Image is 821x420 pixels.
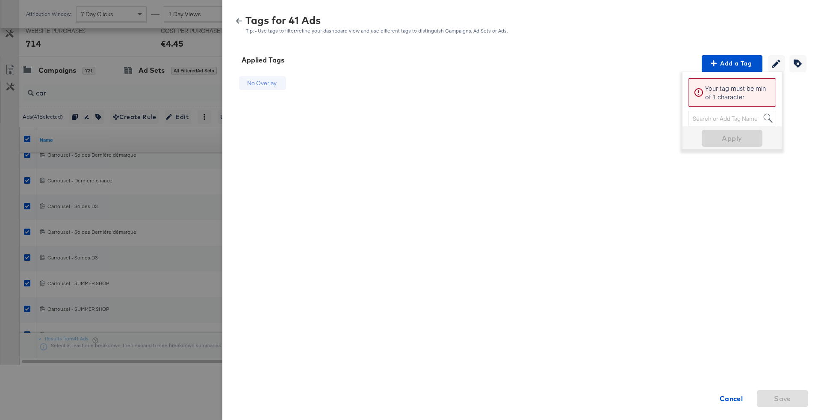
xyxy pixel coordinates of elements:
[245,15,508,25] div: Tags for 41 Ads
[247,79,277,87] div: No Overlay
[720,393,743,405] strong: Cancel
[705,58,759,69] span: Add a Tag
[688,111,776,126] div: Search or Add Tag Name
[792,2,816,26] button: Close
[706,390,757,407] button: Cancel
[702,55,762,72] button: Add a Tag
[242,55,284,65] div: Applied Tags
[705,84,771,101] p: Your tag must be min of 1 character
[245,28,508,34] div: Tip: - Use tags to filter/refine your dashboard view and use different tags to distinguish Campai...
